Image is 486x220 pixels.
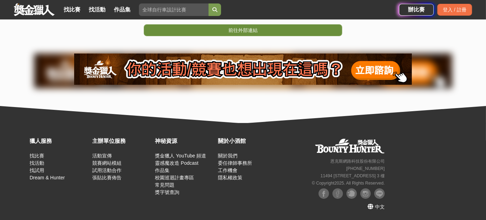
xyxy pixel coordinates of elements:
[437,4,472,16] div: 登入 / 註冊
[30,137,89,145] div: 獵人服務
[218,175,242,180] a: 隱私權政策
[218,168,237,173] a: 工作機會
[346,166,385,171] small: [PHONE_NUMBER]
[61,5,83,15] a: 找比賽
[111,5,133,15] a: 作品集
[30,175,65,180] a: Dream & Hunter
[144,24,342,36] a: 前往外部連結
[155,189,179,195] a: 獎字號查詢
[218,137,277,145] div: 關於小酒館
[92,153,112,158] a: 活動宣傳
[218,153,237,158] a: 關於我們
[139,3,209,16] input: 全球自行車設計比賽
[155,160,198,166] a: 靈感魔改造 Podcast
[155,182,174,188] a: 常見問題
[92,137,151,145] div: 主辦單位服務
[218,160,252,166] a: 委任律師事務所
[155,168,170,173] a: 作品集
[360,188,371,199] img: Instagram
[92,175,122,180] a: 張貼比賽佈告
[374,188,385,199] img: LINE
[346,188,357,199] img: Plurk
[155,137,214,145] div: 神秘資源
[319,188,329,199] img: Facebook
[30,168,44,173] a: 找試用
[30,160,44,166] a: 找活動
[86,5,108,15] a: 找活動
[155,175,194,180] a: 校園巡迴計畫專區
[312,181,385,186] small: © Copyright 2025 . All Rights Reserved.
[92,168,122,173] a: 試用活動合作
[330,159,385,164] small: 恩克斯網路科技股份有限公司
[228,27,258,33] span: 前往外部連結
[155,153,206,158] a: 獎金獵人 YouTube 頻道
[30,153,44,158] a: 找比賽
[399,4,434,16] a: 辦比賽
[375,204,385,210] span: 中文
[74,54,412,85] img: 905fc34d-8193-4fb2-a793-270a69788fd0.png
[92,160,122,166] a: 競賽網站模組
[332,188,343,199] img: Facebook
[321,173,385,178] small: 11494 [STREET_ADDRESS] 3 樓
